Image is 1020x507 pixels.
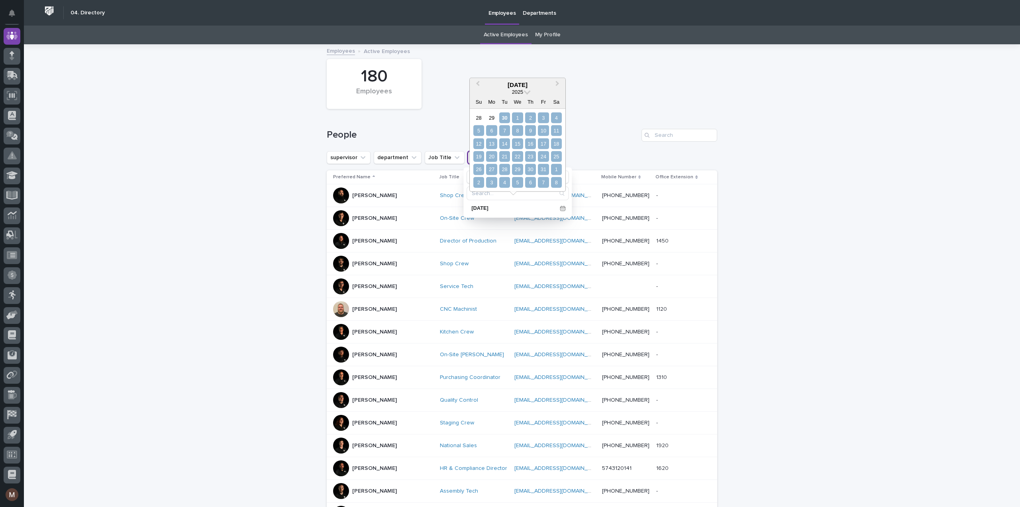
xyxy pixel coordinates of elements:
[512,177,523,188] div: Choose Wednesday, November 5th, 2025
[656,441,670,449] p: 1920
[440,215,474,222] a: On-Site Crew
[499,151,510,162] div: Choose Tuesday, October 21st, 2025
[327,184,717,207] tr: [PERSON_NAME]Shop Crew [EMAIL_ADDRESS][DOMAIN_NAME] [PHONE_NUMBER]--
[535,26,561,44] a: My Profile
[656,236,670,245] p: 1450
[374,151,422,164] button: department
[499,177,510,188] div: Choose Tuesday, November 4th, 2025
[551,112,562,123] div: Choose Saturday, October 4th, 2025
[602,238,649,244] a: [PHONE_NUMBER]
[512,112,523,123] div: Choose Wednesday, October 1st, 2025
[440,442,477,449] a: National Sales
[499,138,510,149] div: Choose Tuesday, October 14th, 2025
[525,125,536,136] div: Choose Thursday, October 9th, 2025
[440,238,496,245] a: Director of Production
[440,397,478,404] a: Quality Control
[473,96,484,107] div: Su
[71,10,105,16] h2: 04. Directory
[467,187,568,199] input: Search
[327,366,717,389] tr: [PERSON_NAME]Purchasing Coordinator [EMAIL_ADDRESS][DOMAIN_NAME] [PHONE_NUMBER]13101310
[327,253,717,275] tr: [PERSON_NAME]Shop Crew [EMAIL_ADDRESS][DOMAIN_NAME] [PHONE_NUMBER]--
[538,96,549,107] div: Fr
[440,420,474,426] a: Staging Crew
[538,164,549,175] div: Choose Friday, October 31st, 2025
[10,10,20,22] div: Notifications
[602,488,649,494] a: [PHONE_NUMBER]
[512,96,523,107] div: We
[352,488,397,495] p: [PERSON_NAME]
[602,397,649,403] a: [PHONE_NUMBER]
[440,465,507,472] a: HR & Compliance Director
[352,260,397,267] p: [PERSON_NAME]
[499,164,510,175] div: Choose Tuesday, October 28th, 2025
[551,164,562,175] div: Choose Saturday, November 1st, 2025
[486,125,497,136] div: Choose Monday, October 6th, 2025
[440,374,500,381] a: Purchasing Coordinator
[602,306,649,312] a: [PHONE_NUMBER]
[340,67,408,87] div: 180
[352,306,397,313] p: [PERSON_NAME]
[656,259,659,267] p: -
[327,151,371,164] button: supervisor
[327,207,717,230] tr: [PERSON_NAME]On-Site Crew [EMAIL_ADDRESS][DOMAIN_NAME] [PHONE_NUMBER]--
[473,125,484,136] div: Choose Sunday, October 5th, 2025
[327,343,717,366] tr: [PERSON_NAME]On-Site [PERSON_NAME] [EMAIL_ADDRESS][DOMAIN_NAME] [PHONE_NUMBER]--
[656,191,659,199] p: -
[525,138,536,149] div: Choose Thursday, October 16th, 2025
[327,457,717,480] tr: [PERSON_NAME]HR & Compliance Director [EMAIL_ADDRESS][DOMAIN_NAME] 574312014116201620
[471,79,483,91] button: Previous Month
[327,275,717,298] tr: [PERSON_NAME]Service Tech [EMAIL_ADDRESS][DOMAIN_NAME] --
[364,46,410,55] p: Active Employees
[514,261,604,266] a: [EMAIL_ADDRESS][DOMAIN_NAME]
[514,329,604,335] a: [EMAIL_ADDRESS][DOMAIN_NAME]
[514,306,604,312] a: [EMAIL_ADDRESS][DOMAIN_NAME]
[656,395,659,404] p: -
[514,488,604,494] a: [EMAIL_ADDRESS][DOMAIN_NAME]
[602,215,649,221] a: [PHONE_NUMBER]
[602,420,649,426] a: [PHONE_NUMBER]
[514,284,604,289] a: [EMAIL_ADDRESS][DOMAIN_NAME]
[551,125,562,136] div: Choose Saturday, October 11th, 2025
[468,151,510,164] button: startDate
[512,125,523,136] div: Choose Wednesday, October 8th, 2025
[499,125,510,136] div: Choose Tuesday, October 7th, 2025
[352,238,397,245] p: [PERSON_NAME]
[440,192,469,199] a: Shop Crew
[327,480,717,503] tr: [PERSON_NAME]Assembly Tech [EMAIL_ADDRESS][DOMAIN_NAME] [PHONE_NUMBER]--
[514,443,604,448] a: [EMAIL_ADDRESS][DOMAIN_NAME]
[470,81,565,88] div: [DATE]
[538,177,549,188] div: Choose Friday, November 7th, 2025
[440,260,469,267] a: Shop Crew
[473,177,484,188] div: Choose Sunday, November 2nd, 2025
[352,442,397,449] p: [PERSON_NAME]
[471,206,557,211] p: [DATE]
[327,412,717,434] tr: [PERSON_NAME]Staging Crew [EMAIL_ADDRESS][DOMAIN_NAME] [PHONE_NUMBER]--
[440,488,478,495] a: Assembly Tech
[525,112,536,123] div: Choose Thursday, October 2nd, 2025
[486,138,497,149] div: Choose Monday, October 13th, 2025
[4,486,20,503] button: users-avatar
[551,177,562,188] div: Choose Saturday, November 8th, 2025
[327,434,717,457] tr: [PERSON_NAME]National Sales [EMAIL_ADDRESS][DOMAIN_NAME] [PHONE_NUMBER]19201920
[514,397,604,403] a: [EMAIL_ADDRESS][DOMAIN_NAME]
[525,177,536,188] div: Choose Thursday, November 6th, 2025
[486,177,497,188] div: Choose Monday, November 3rd, 2025
[352,329,397,335] p: [PERSON_NAME]
[486,151,497,162] div: Choose Monday, October 20th, 2025
[656,327,659,335] p: -
[551,151,562,162] div: Choose Saturday, October 25th, 2025
[352,192,397,199] p: [PERSON_NAME]
[656,282,659,290] p: -
[439,173,459,181] p: Job Title
[327,129,638,141] h1: People
[602,443,649,448] a: [PHONE_NUMBER]
[641,129,717,142] input: Search
[525,151,536,162] div: Choose Thursday, October 23rd, 2025
[42,4,57,18] img: Workspace Logo
[551,138,562,149] div: Choose Saturday, October 18th, 2025
[514,215,604,221] a: [EMAIL_ADDRESS][DOMAIN_NAME]
[440,351,504,358] a: On-Site [PERSON_NAME]
[656,464,670,472] p: 1620
[538,138,549,149] div: Choose Friday, October 17th, 2025
[512,89,523,95] span: 2025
